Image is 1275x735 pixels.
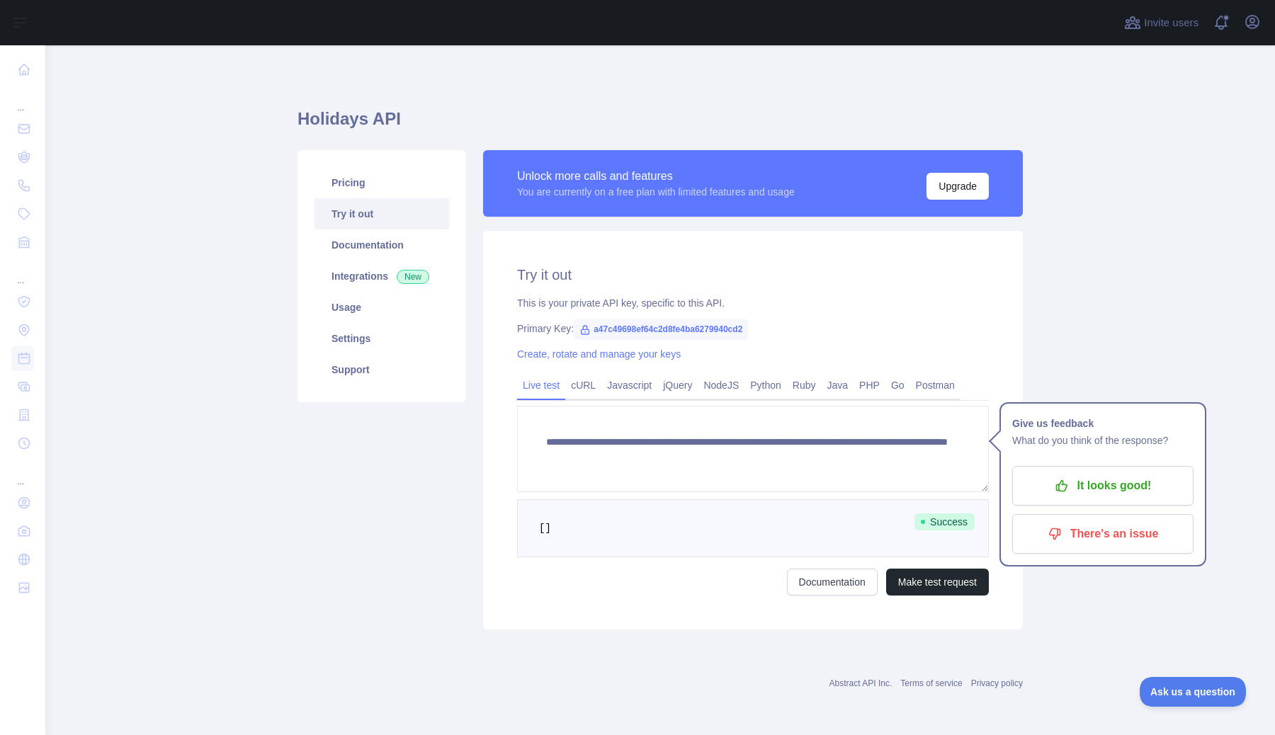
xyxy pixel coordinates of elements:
a: Documentation [314,229,449,261]
a: Python [744,374,787,397]
a: Live test [517,374,565,397]
a: jQuery [657,374,698,397]
span: a47c49698ef64c2d8fe4ba6279940cd2 [574,319,748,340]
a: PHP [854,374,885,397]
a: NodeJS [698,374,744,397]
a: Support [314,354,449,385]
iframe: Toggle Customer Support [1140,677,1247,707]
span: New [397,270,429,284]
a: Create, rotate and manage your keys [517,348,681,360]
div: Primary Key: [517,321,989,336]
a: Abstract API Inc. [829,678,892,688]
div: ... [11,258,34,286]
a: Integrations New [314,261,449,292]
p: What do you think of the response? [1012,432,1194,449]
button: Make test request [886,569,989,596]
h2: Try it out [517,265,989,285]
button: Invite users [1121,11,1201,34]
a: Go [885,374,910,397]
div: This is your private API key, specific to this API. [517,296,989,310]
a: Java [822,374,854,397]
a: Try it out [314,198,449,229]
a: Settings [314,323,449,354]
div: You are currently on a free plan with limited features and usage [517,185,795,199]
div: ... [11,459,34,487]
a: Javascript [601,374,657,397]
span: Success [914,513,975,530]
h1: Holidays API [297,108,1023,142]
button: Upgrade [926,173,989,200]
div: Unlock more calls and features [517,168,795,185]
div: ... [11,85,34,113]
a: Usage [314,292,449,323]
a: Pricing [314,167,449,198]
a: Ruby [787,374,822,397]
a: cURL [565,374,601,397]
h1: Give us feedback [1012,415,1194,432]
a: Documentation [787,569,878,596]
span: [] [539,523,551,534]
a: Privacy policy [971,678,1023,688]
a: Postman [910,374,960,397]
span: Invite users [1144,15,1198,31]
a: Terms of service [900,678,962,688]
